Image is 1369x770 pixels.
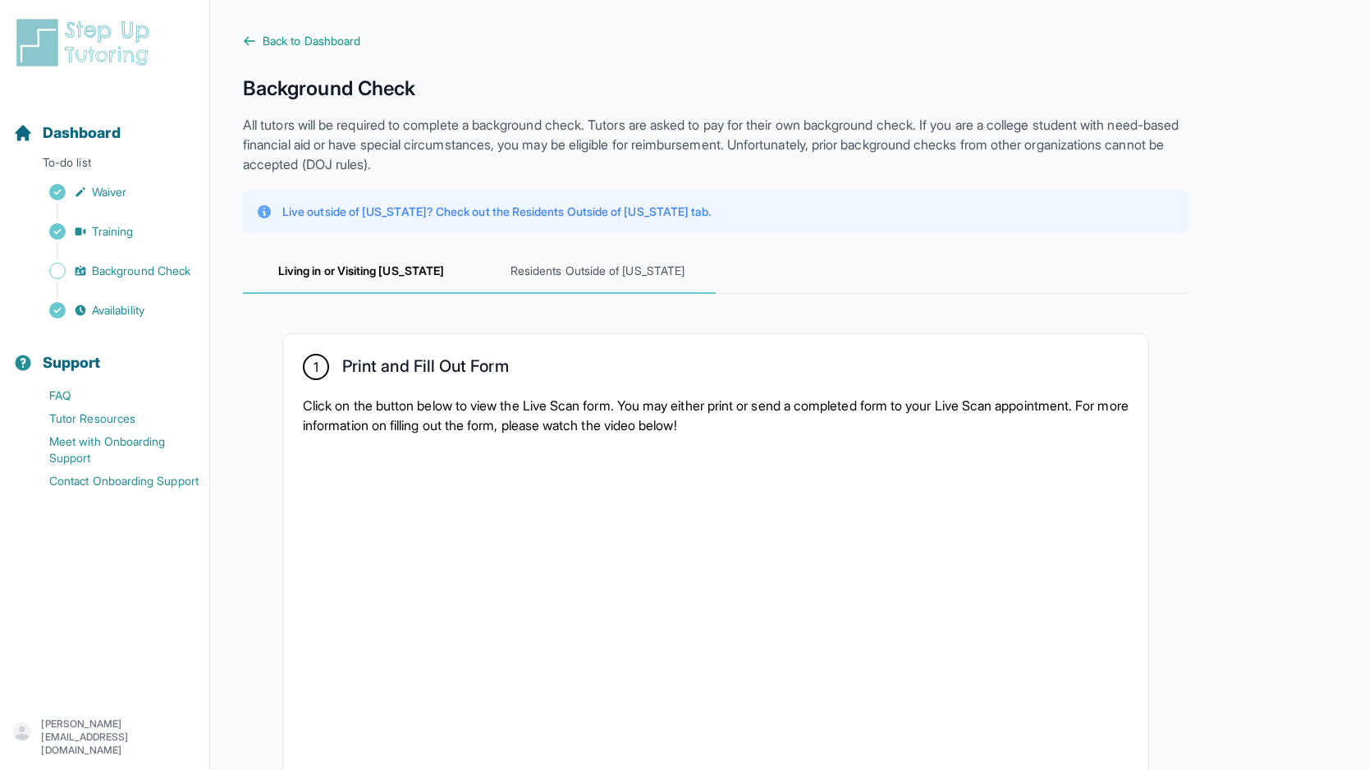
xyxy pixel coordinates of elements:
span: Living in or Visiting [US_STATE] [243,250,479,294]
nav: Tabs [243,250,1188,294]
p: Live outside of [US_STATE]? Check out the Residents Outside of [US_STATE] tab. [282,204,711,220]
span: Dashboard [43,121,121,144]
h1: Background Check [243,76,1188,102]
span: Back to Dashboard [263,33,360,49]
img: logo [13,16,159,69]
span: Training [92,223,134,240]
a: Waiver [13,181,209,204]
a: Contact Onboarding Support [13,470,209,493]
button: [PERSON_NAME][EMAIL_ADDRESS][DOMAIN_NAME] [13,717,196,757]
a: Meet with Onboarding Support [13,430,209,470]
a: FAQ [13,384,209,407]
button: Dashboard [7,95,203,151]
p: All tutors will be required to complete a background check. Tutors are asked to pay for their own... [243,115,1188,174]
span: 1 [314,357,318,377]
span: Background Check [92,263,190,279]
h2: Print and Fill Out Form [342,356,509,383]
span: Support [43,351,101,374]
a: Back to Dashboard [243,33,1188,49]
a: Tutor Resources [13,407,209,430]
span: Residents Outside of [US_STATE] [479,250,716,294]
a: Background Check [13,259,209,282]
button: Support [7,325,203,381]
a: Dashboard [13,121,121,144]
span: Waiver [92,184,126,200]
a: Training [13,220,209,243]
a: Availability [13,299,209,322]
span: Availability [92,302,144,319]
p: To-do list [7,154,203,177]
p: Click on the button below to view the Live Scan form. You may either print or send a completed fo... [303,396,1129,435]
p: [PERSON_NAME][EMAIL_ADDRESS][DOMAIN_NAME] [41,717,196,757]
